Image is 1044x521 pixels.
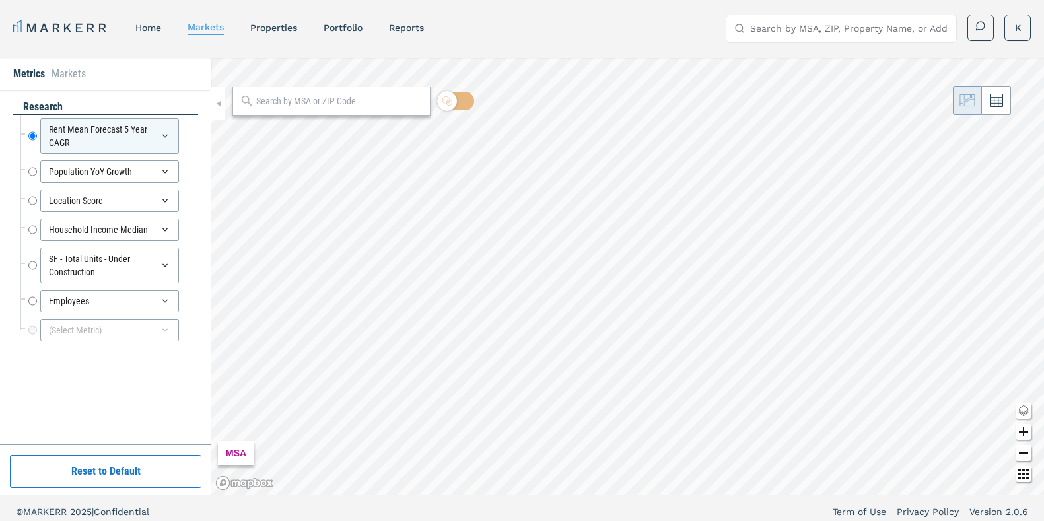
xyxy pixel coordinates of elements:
[218,441,254,465] div: MSA
[52,66,86,82] li: Markets
[188,22,224,32] a: markets
[40,118,179,154] div: Rent Mean Forecast 5 Year CAGR
[40,219,179,241] div: Household Income Median
[23,506,70,517] span: MARKERR
[70,506,94,517] span: 2025 |
[256,94,423,108] input: Search by MSA or ZIP Code
[1004,15,1031,41] button: K
[40,319,179,341] div: (Select Metric)
[1016,403,1031,419] button: Change style map button
[40,190,179,212] div: Location Score
[10,455,201,488] button: Reset to Default
[40,160,179,183] div: Population YoY Growth
[1016,424,1031,440] button: Zoom in map button
[833,505,886,518] a: Term of Use
[250,22,297,33] a: properties
[211,58,1044,495] canvas: Map
[324,22,363,33] a: Portfolio
[215,475,273,491] a: Mapbox logo
[1015,21,1021,34] span: K
[13,100,198,115] div: research
[94,506,149,517] span: Confidential
[16,506,23,517] span: ©
[40,290,179,312] div: Employees
[897,505,959,518] a: Privacy Policy
[1016,466,1031,482] button: Other options map button
[969,505,1028,518] a: Version 2.0.6
[13,18,109,37] a: MARKERR
[389,22,424,33] a: reports
[135,22,161,33] a: home
[40,248,179,283] div: SF - Total Units - Under Construction
[1016,445,1031,461] button: Zoom out map button
[750,15,948,42] input: Search by MSA, ZIP, Property Name, or Address
[13,66,45,82] li: Metrics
